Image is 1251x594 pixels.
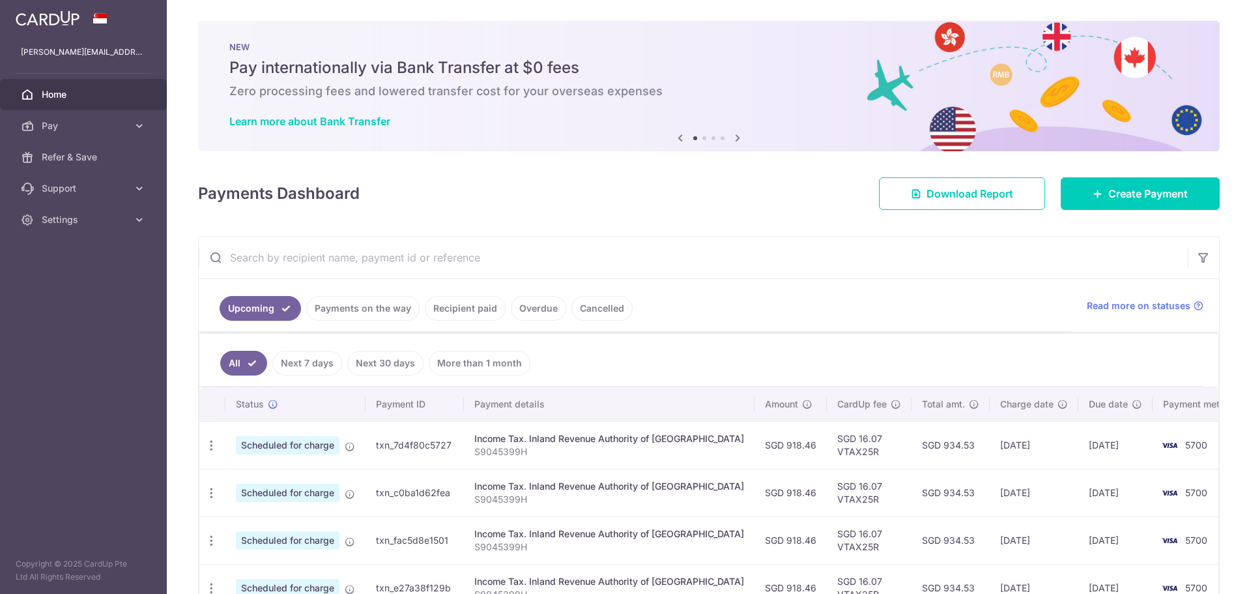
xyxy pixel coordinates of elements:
a: Create Payment [1061,177,1220,210]
span: Read more on statuses [1087,299,1190,312]
td: [DATE] [1078,421,1153,469]
p: S9045399H [474,541,744,554]
input: Search by recipient name, payment id or reference [199,237,1188,278]
a: Next 30 days [347,351,424,376]
td: SGD 16.07 VTAX25R [827,469,912,516]
td: [DATE] [990,516,1078,564]
a: Upcoming [220,296,301,321]
img: Bank transfer banner [198,21,1220,151]
td: SGD 918.46 [755,516,827,564]
td: txn_7d4f80c5727 [366,421,464,469]
td: [DATE] [990,469,1078,516]
span: Status [236,398,264,411]
div: Income Tax. Inland Revenue Authority of [GEOGRAPHIC_DATA] [474,480,744,493]
td: SGD 934.53 [912,421,990,469]
a: Read more on statuses [1087,299,1203,312]
p: [PERSON_NAME][EMAIL_ADDRESS][DOMAIN_NAME] [21,46,146,59]
a: Learn more about Bank Transfer [229,115,390,128]
span: 5700 [1185,582,1207,593]
p: S9045399H [474,493,744,506]
span: Pay [42,119,128,132]
span: 5700 [1185,487,1207,498]
a: Recipient paid [425,296,506,321]
span: Home [42,88,128,101]
td: [DATE] [1078,516,1153,564]
a: Next 7 days [272,351,342,376]
span: Charge date [1000,398,1054,411]
a: All [220,351,267,376]
td: SGD 16.07 VTAX25R [827,421,912,469]
span: 5700 [1185,439,1207,451]
a: Cancelled [571,296,633,321]
td: SGD 934.53 [912,516,990,564]
span: Settings [42,213,128,226]
img: CardUp [16,10,79,26]
span: Due date [1089,398,1128,411]
a: More than 1 month [429,351,530,376]
h6: Zero processing fees and lowered transfer cost for your overseas expenses [229,83,1188,99]
img: Bank Card [1157,438,1183,453]
img: Bank Card [1157,533,1183,548]
td: [DATE] [1078,469,1153,516]
div: Income Tax. Inland Revenue Authority of [GEOGRAPHIC_DATA] [474,432,744,445]
span: Support [42,182,128,195]
span: Refer & Save [42,151,128,164]
td: [DATE] [990,421,1078,469]
th: Payment details [464,387,755,421]
h4: Payments Dashboard [198,182,360,205]
td: SGD 918.46 [755,469,827,516]
span: Scheduled for charge [236,531,339,550]
td: SGD 918.46 [755,421,827,469]
span: Total amt. [922,398,965,411]
span: 5700 [1185,535,1207,546]
p: NEW [229,42,1188,52]
span: CardUp fee [837,398,887,411]
span: Create Payment [1108,186,1188,201]
div: Income Tax. Inland Revenue Authority of [GEOGRAPHIC_DATA] [474,575,744,588]
img: Bank Card [1157,485,1183,501]
td: txn_c0ba1d62fea [366,469,464,516]
span: Scheduled for charge [236,484,339,502]
td: SGD 16.07 VTAX25R [827,516,912,564]
span: Amount [765,398,798,411]
p: S9045399H [474,445,744,458]
span: Download Report [927,186,1013,201]
span: Scheduled for charge [236,436,339,454]
a: Payments on the way [306,296,420,321]
a: Download Report [879,177,1045,210]
td: SGD 934.53 [912,469,990,516]
th: Payment ID [366,387,464,421]
a: Overdue [511,296,566,321]
h5: Pay internationally via Bank Transfer at $0 fees [229,57,1188,78]
div: Income Tax. Inland Revenue Authority of [GEOGRAPHIC_DATA] [474,527,744,541]
td: txn_fac5d8e1501 [366,516,464,564]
